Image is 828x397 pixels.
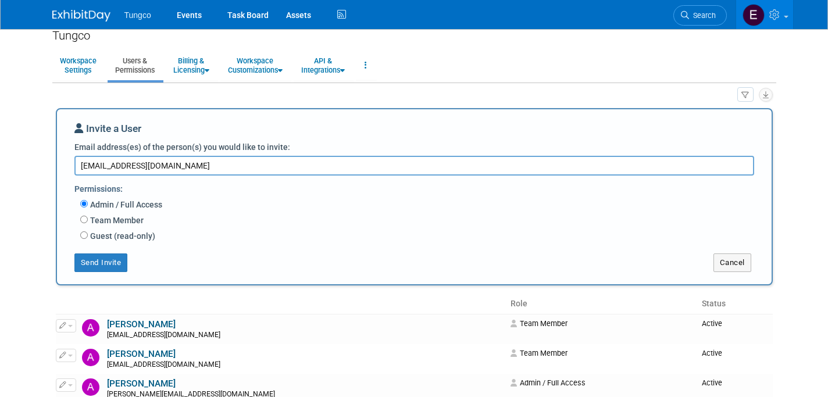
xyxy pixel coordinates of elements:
[108,51,162,80] a: Users &Permissions
[82,378,99,396] img: Amy Herron
[713,253,751,272] button: Cancel
[82,349,99,366] img: Adam Rubin
[52,51,104,80] a: WorkspaceSettings
[74,141,290,153] label: Email address(es) of the person(s) you would like to invite:
[88,214,144,226] label: Team Member
[166,51,217,80] a: Billing &Licensing
[294,51,352,80] a: API &Integrations
[107,319,176,330] a: [PERSON_NAME]
[220,51,290,80] a: WorkspaceCustomizations
[52,10,110,22] img: ExhibitDay
[82,319,99,337] img: Adam Howell
[88,199,162,210] label: Admin / Full Access
[52,28,776,43] div: Tungco
[511,378,586,387] span: Admin / Full Access
[107,378,176,389] a: [PERSON_NAME]
[107,349,176,359] a: [PERSON_NAME]
[689,11,716,20] span: Search
[74,253,128,272] button: Send Invite
[743,4,765,26] img: eddie beeny
[702,378,722,387] span: Active
[88,230,155,242] label: Guest (read-only)
[107,360,504,370] div: [EMAIL_ADDRESS][DOMAIN_NAME]
[124,10,151,20] span: Tungco
[74,121,754,141] div: Invite a User
[74,178,763,198] div: Permissions:
[673,5,727,26] a: Search
[702,349,722,357] span: Active
[511,349,568,357] span: Team Member
[107,331,504,340] div: [EMAIL_ADDRESS][DOMAIN_NAME]
[506,294,697,314] th: Role
[511,319,568,328] span: Team Member
[697,294,772,314] th: Status
[702,319,722,328] span: Active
